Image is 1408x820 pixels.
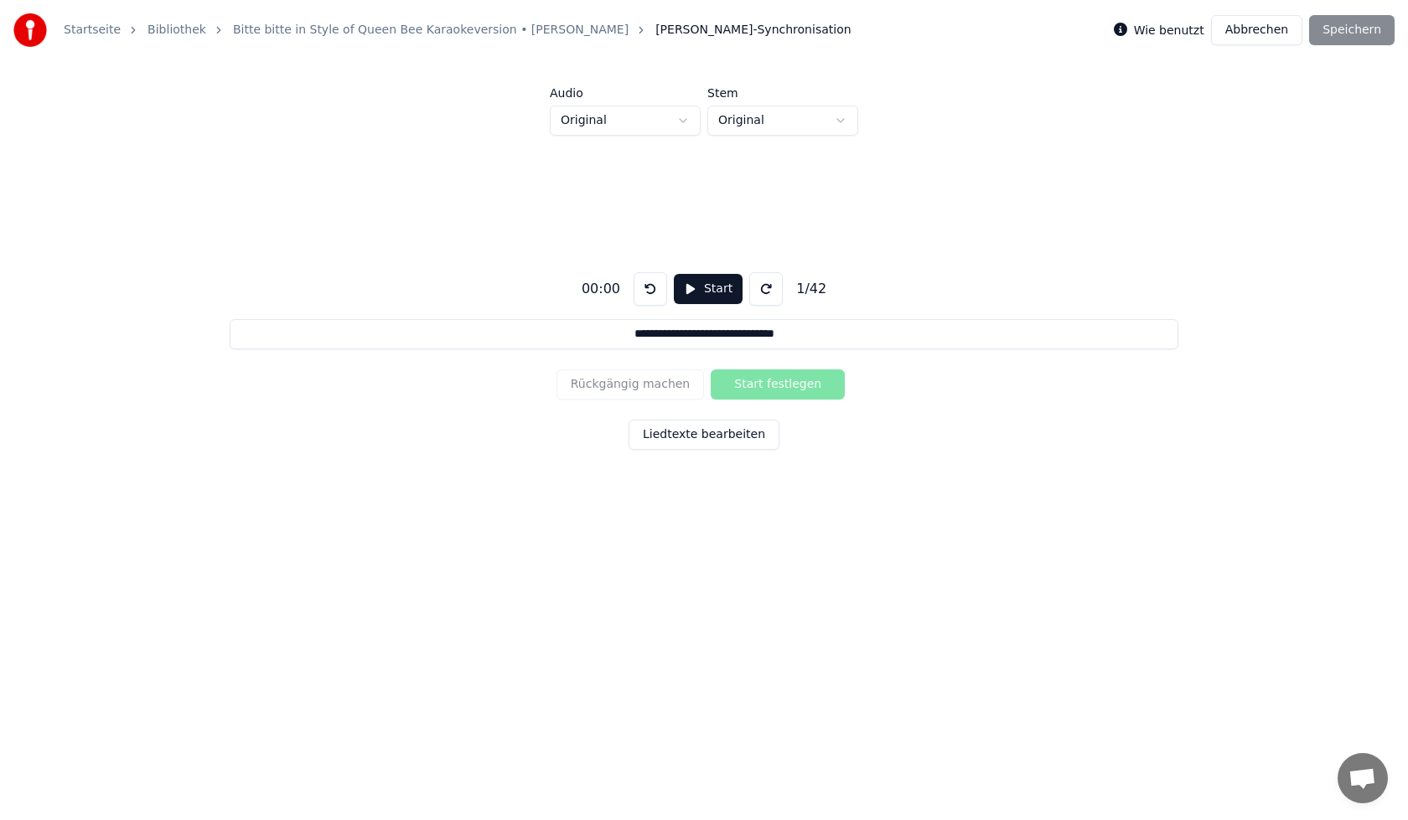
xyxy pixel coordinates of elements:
a: Bibliothek [148,22,206,39]
a: Bitte bitte in Style of Queen Bee Karaokeversion • [PERSON_NAME] [233,22,629,39]
button: Liedtexte bearbeiten [629,420,779,450]
label: Stem [707,87,858,99]
div: 1 / 42 [789,279,833,299]
button: Start [674,274,743,304]
button: Abbrechen [1211,15,1302,45]
span: [PERSON_NAME]-Synchronisation [655,22,851,39]
img: youka [13,13,47,47]
div: 00:00 [575,279,627,299]
a: Startseite [64,22,121,39]
label: Audio [550,87,701,99]
div: Chat öffnen [1338,753,1388,803]
nav: breadcrumb [64,22,852,39]
label: Wie benutzt [1134,24,1204,36]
